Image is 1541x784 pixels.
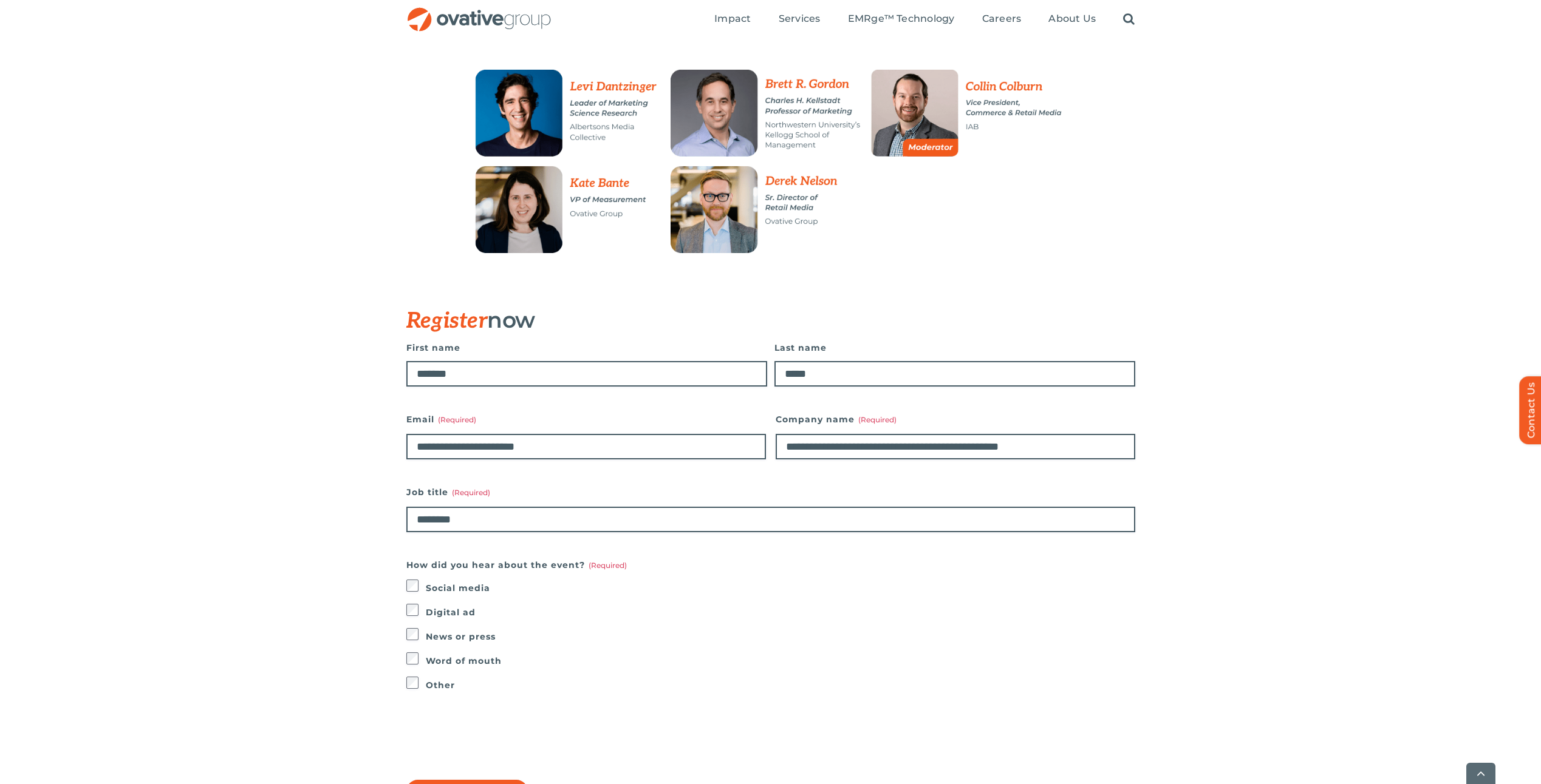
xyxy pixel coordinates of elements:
h3: now [406,308,1075,333]
span: (Required) [438,415,476,424]
img: RMN ROAS Webinar Speakers (5) [467,48,1075,271]
label: News or press [426,628,1135,645]
span: (Required) [452,488,490,497]
label: Word of mouth [426,652,1135,669]
label: First name [406,339,767,356]
iframe: reCAPTCHA [406,718,591,765]
label: Digital ad [426,604,1135,621]
span: (Required) [589,561,627,570]
span: (Required) [858,415,897,424]
a: About Us [1048,13,1096,26]
span: About Us [1048,13,1096,25]
a: Services [779,13,821,26]
label: Company name [776,411,1135,428]
label: Job title [406,484,1135,501]
label: Last name [774,339,1135,356]
label: Social media [426,580,1135,596]
span: EMRge™ Technology [848,13,955,25]
a: Careers [982,13,1022,26]
a: OG_Full_horizontal_RGB [406,6,552,18]
legend: How did you hear about the event? [406,556,627,573]
label: Other [426,677,1135,694]
span: Impact [714,13,751,25]
span: Services [779,13,821,25]
a: EMRge™ Technology [848,13,955,26]
a: Search [1123,13,1135,26]
span: Careers [982,13,1022,25]
span: Register [406,308,488,334]
a: Impact [714,13,751,26]
label: Email [406,411,766,428]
